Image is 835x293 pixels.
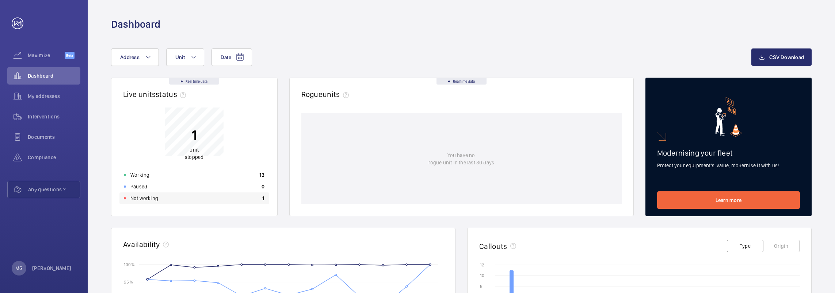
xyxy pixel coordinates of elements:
h1: Dashboard [111,17,160,31]
p: Paused [130,183,147,190]
span: My addresses [28,93,80,100]
span: Beta [65,52,75,59]
p: Not working [130,195,158,202]
h2: Modernising your fleet [657,148,800,157]
span: status [156,90,189,99]
button: Origin [763,240,800,252]
button: Unit [166,48,204,66]
button: Address [111,48,159,66]
h2: Rogue [301,90,352,99]
a: Learn more [657,191,800,209]
span: Date [221,54,231,60]
div: Real time data [436,78,487,85]
span: Any questions ? [28,186,80,193]
p: 1 [185,126,203,144]
h2: Callouts [479,242,507,251]
p: MG [15,265,23,272]
h2: Live units [123,90,189,99]
button: CSV Download [751,48,812,66]
text: 8 [480,284,483,289]
span: Unit [175,54,185,60]
text: 95 % [124,279,133,284]
h2: Availability [123,240,160,249]
p: 1 [262,195,264,202]
div: Real time data [169,78,219,85]
text: 12 [480,262,484,267]
span: Maximize [28,52,65,59]
p: 0 [262,183,264,190]
span: Compliance [28,154,80,161]
span: CSV Download [769,54,804,60]
p: Working [130,171,149,179]
text: 10 [480,273,484,278]
p: 13 [259,171,265,179]
span: Interventions [28,113,80,120]
img: marketing-card.svg [715,97,742,137]
span: Dashboard [28,72,80,79]
span: units [323,90,352,99]
p: [PERSON_NAME] [32,265,72,272]
text: 100 % [124,262,135,267]
button: Date [211,48,252,66]
p: unit [185,146,203,161]
span: Documents [28,133,80,141]
button: Type [727,240,763,252]
span: Address [120,54,140,60]
span: stopped [185,154,203,160]
p: Protect your equipment's value, modernise it with us! [657,162,800,169]
p: You have no rogue unit in the last 30 days [428,152,494,166]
